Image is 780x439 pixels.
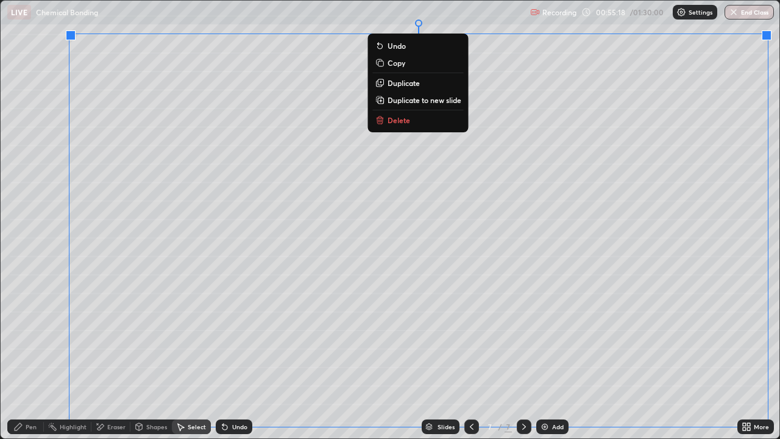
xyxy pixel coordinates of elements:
img: end-class-cross [729,7,739,17]
div: 7 [484,423,496,430]
button: End Class [725,5,774,20]
p: Recording [542,8,576,17]
button: Copy [373,55,464,70]
div: Shapes [146,424,167,430]
p: Settings [689,9,712,15]
img: class-settings-icons [676,7,686,17]
p: Duplicate [388,78,420,88]
div: Add [552,424,564,430]
p: LIVE [11,7,27,17]
img: add-slide-button [540,422,550,432]
div: Undo [232,424,247,430]
p: Chemical Bonding [36,7,98,17]
div: 7 [505,421,512,432]
div: Pen [26,424,37,430]
div: Slides [438,424,455,430]
div: More [754,424,769,430]
button: Undo [373,38,464,53]
div: Eraser [107,424,126,430]
button: Delete [373,113,464,127]
p: Copy [388,58,405,68]
div: Select [188,424,206,430]
button: Duplicate to new slide [373,93,464,107]
div: Highlight [60,424,87,430]
div: / [498,423,502,430]
p: Duplicate to new slide [388,95,461,105]
img: recording.375f2c34.svg [530,7,540,17]
p: Undo [388,41,406,51]
button: Duplicate [373,76,464,90]
p: Delete [388,115,410,125]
